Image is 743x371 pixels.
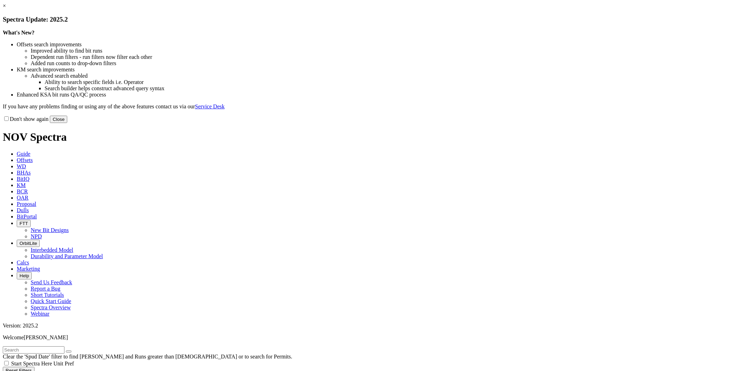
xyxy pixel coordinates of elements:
span: BitIQ [17,176,29,182]
span: Calcs [17,260,29,265]
span: OrbitLite [20,241,37,246]
a: Interbedded Model [31,247,73,253]
a: Webinar [31,311,49,317]
a: NPD [31,233,42,239]
span: Marketing [17,266,40,272]
a: Send Us Feedback [31,279,72,285]
a: Spectra Overview [31,304,71,310]
p: Welcome [3,334,740,341]
li: Improved ability to find bit runs [31,48,740,54]
span: Offsets [17,157,33,163]
li: Advanced search enabled [31,73,740,79]
li: Enhanced KSA bit runs QA/QC process [17,92,740,98]
span: BHAs [17,170,31,176]
li: Added run counts to drop-down filters [31,60,740,67]
div: Version: 2025.2 [3,323,740,329]
li: Offsets search improvements [17,41,740,48]
a: New Bit Designs [31,227,69,233]
input: Search [3,346,64,354]
span: Guide [17,151,30,157]
a: Report a Bug [31,286,60,292]
span: Start Spectra Here [11,361,52,366]
a: Durability and Parameter Model [31,253,103,259]
span: BitPortal [17,214,37,219]
span: Clear the 'Spud Date' filter to find [PERSON_NAME] and Runs greater than [DEMOGRAPHIC_DATA] or to... [3,354,292,360]
h3: Spectra Update: 2025.2 [3,16,740,23]
button: Close [50,116,67,123]
label: Don't show again [3,116,48,122]
span: FTT [20,221,28,226]
span: Unit Pref [53,361,74,366]
span: Help [20,273,29,278]
span: KM [17,182,26,188]
a: Service Desk [195,103,225,109]
a: Quick Start Guide [31,298,71,304]
li: Search builder helps construct advanced query syntax [45,85,740,92]
a: Short Tutorials [31,292,64,298]
li: Dependent run filters - run filters now filter each other [31,54,740,60]
p: If you have any problems finding or using any of the above features contact us via our [3,103,740,110]
li: KM search improvements [17,67,740,73]
span: [PERSON_NAME] [24,334,68,340]
strong: What's New? [3,30,34,36]
span: Proposal [17,201,36,207]
span: Dulls [17,207,29,213]
span: OAR [17,195,29,201]
li: Ability to search specific fields i.e. Operator [45,79,740,85]
h1: NOV Spectra [3,131,740,144]
a: × [3,3,6,9]
input: Don't show again [4,116,9,121]
span: WD [17,163,26,169]
span: BCR [17,188,28,194]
